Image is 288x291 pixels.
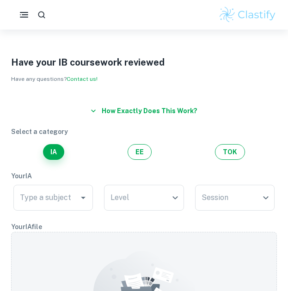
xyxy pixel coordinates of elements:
p: Select a category [11,127,277,137]
span: Have any questions? [11,76,98,82]
button: Open [77,191,90,204]
img: Clastify logo [218,6,277,24]
a: Contact us! [67,76,98,82]
p: Your IA [11,171,277,181]
h1: Have your IB coursework reviewed [11,55,277,69]
button: How exactly does this work? [87,103,201,119]
button: IA [43,144,64,160]
p: Your IA file [11,222,277,232]
button: EE [128,144,152,160]
button: TOK [215,144,245,160]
